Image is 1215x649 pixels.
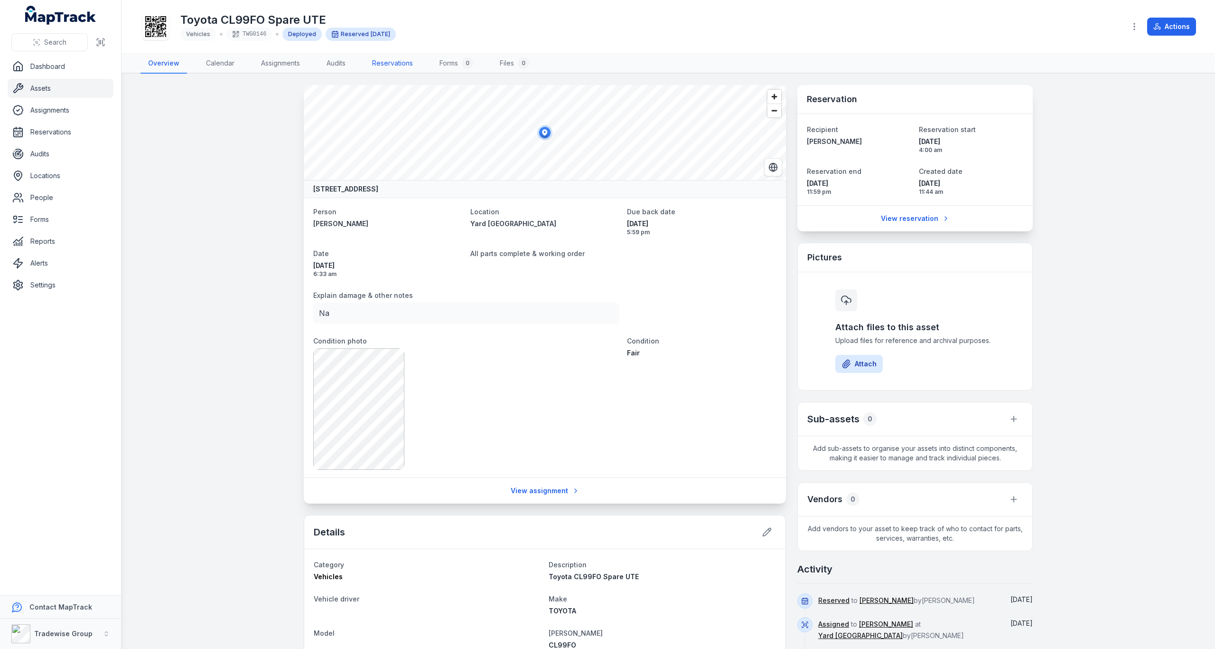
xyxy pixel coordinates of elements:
h2: Activity [797,563,832,576]
button: Zoom in [767,90,781,104]
a: Yard [GEOGRAPHIC_DATA] [470,219,620,229]
a: View reservation [875,210,956,228]
a: Audits [8,144,113,163]
span: [DATE] [1010,619,1033,627]
a: Forms0 [432,54,481,74]
span: Condition [627,337,659,345]
a: Yard [GEOGRAPHIC_DATA] [818,631,903,640]
div: TWG0146 [226,28,272,41]
a: Reservations [8,123,113,142]
span: Recipient [807,125,838,134]
a: Overview [140,54,187,74]
h2: Sub-assets [807,412,860,426]
time: 9/5/2025, 6:33:22 AM [1010,619,1033,627]
button: Attach [835,355,883,373]
span: Condition photo [313,337,367,345]
h3: Pictures [807,251,842,264]
a: Settings [8,276,113,295]
a: [PERSON_NAME] [860,596,914,605]
span: Vehicles [314,573,343,581]
span: Person [313,208,336,216]
a: Assigned [818,620,849,629]
strong: Tradewise Group [34,630,93,638]
span: [DATE] [371,30,390,38]
span: Add vendors to your asset to keep track of who to contact for parts, services, warranties, etc. [798,516,1032,551]
span: 6:33 am [313,270,463,278]
time: 6/16/2025, 11:59:59 PM [807,179,911,196]
a: People [8,188,113,207]
span: Make [549,595,567,603]
button: Search [11,33,88,51]
span: Toyota CL99FO Spare UTE [549,573,639,581]
span: to by [PERSON_NAME] [818,596,975,604]
h3: Attach files to this asset [835,321,995,334]
span: [PERSON_NAME] [549,629,603,637]
span: to at by [PERSON_NAME] [818,620,964,639]
span: Search [44,38,66,47]
canvas: Map [304,85,786,180]
h2: Details [314,525,345,539]
a: Locations [8,166,113,185]
span: [DATE] [627,219,776,229]
a: Reports [8,232,113,251]
span: Vehicles [186,30,210,38]
a: Files0 [492,54,537,74]
span: Vehicle driver [314,595,359,603]
span: [DATE] [919,179,1023,188]
time: 9/5/2025, 6:33:22 AM [313,261,463,278]
a: Assets [8,79,113,98]
span: All parts complete & working order [470,249,585,258]
div: 0 [462,57,473,69]
p: Na [319,306,614,320]
a: Assignments [8,101,113,120]
span: 4:00 am [919,146,1023,154]
div: Reserved [326,28,396,41]
a: Dashboard [8,57,113,76]
a: Audits [319,54,353,74]
button: Actions [1147,18,1196,36]
a: [PERSON_NAME] [807,137,911,146]
span: TOYOTA [549,607,576,615]
span: 5:59 pm [627,229,776,236]
div: 0 [518,57,529,69]
a: Calendar [198,54,242,74]
span: Location [470,208,499,216]
span: Created date [919,167,963,175]
span: 11:59 pm [807,188,911,196]
time: 6/15/2025, 11:44:31 AM [919,179,1023,196]
span: Reservation start [919,125,976,134]
a: Alerts [8,254,113,273]
span: CL99FO [549,641,576,649]
span: Explain damage & other notes [313,291,413,299]
a: [PERSON_NAME] [313,219,463,229]
span: [DATE] [919,137,1023,146]
div: Deployed [282,28,322,41]
span: Yard [GEOGRAPHIC_DATA] [470,220,556,228]
span: [DATE] [313,261,463,270]
span: Due back date [627,208,675,216]
a: MapTrack [25,6,96,25]
span: Model [314,629,335,637]
h1: Toyota CL99FO Spare UTE [180,12,396,28]
span: Reservation end [807,167,861,175]
span: Date [313,249,329,258]
span: Description [549,561,587,569]
a: Reserved [818,596,850,605]
time: 6/16/2025, 4:00:00 AM [371,30,390,38]
span: [DATE] [1010,595,1033,603]
a: Reservations [364,54,421,74]
div: 0 [863,412,877,426]
span: Upload files for reference and archival purposes. [835,336,995,345]
span: Add sub-assets to organise your assets into distinct components, making it easier to manage and t... [798,436,1032,470]
span: Fair [627,349,640,357]
h3: Vendors [807,493,842,506]
h3: Reservation [807,93,857,106]
span: Category [314,561,344,569]
a: Assignments [253,54,308,74]
span: [DATE] [807,179,911,188]
a: [PERSON_NAME] [859,620,913,629]
div: 0 [846,493,860,506]
strong: Contact MapTrack [29,603,92,611]
time: 6/16/2025, 4:00:00 AM [919,137,1023,154]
